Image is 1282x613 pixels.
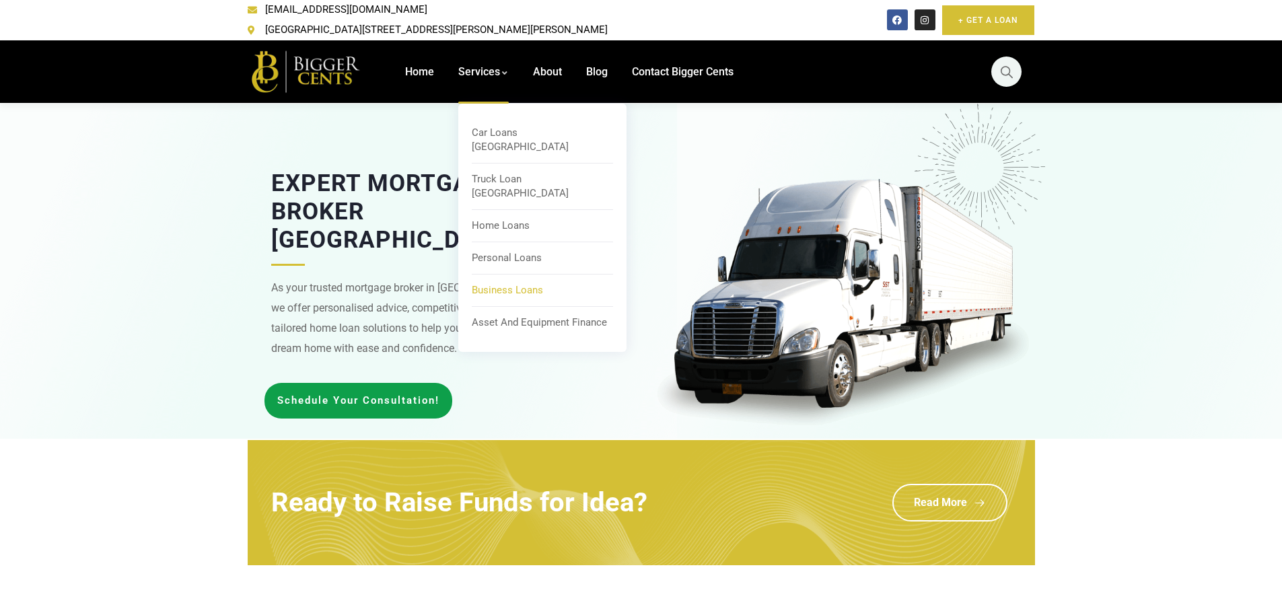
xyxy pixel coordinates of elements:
div: As your trusted mortgage broker in [GEOGRAPHIC_DATA], we offer personalised advice, competitive r... [271,264,547,358]
span: Contact Bigger Cents [632,65,734,78]
span: Schedule Your Consultation! [277,396,439,406]
span: About [533,65,562,78]
a: Schedule Your Consultation! [264,383,452,419]
a: + Get A Loan [942,5,1034,35]
a: Home [405,40,434,104]
span: Personal Loans [472,252,542,264]
a: Car Loans [GEOGRAPHIC_DATA] [472,120,613,159]
span: Car Loans [GEOGRAPHIC_DATA] [472,127,569,153]
span: Expert Mortgage Broker [GEOGRAPHIC_DATA] [271,170,514,254]
span: Truck Loan [GEOGRAPHIC_DATA] [472,173,569,199]
span: Blog [586,65,608,78]
span: Asset and Equipment Finance [472,316,607,328]
a: Contact Bigger Cents [632,40,734,104]
a: Business Loans [472,278,613,303]
a: Personal Loans [472,246,613,271]
span: Business Loans [472,284,543,296]
img: Home [248,48,365,95]
a: Read More [892,484,1007,521]
span: [GEOGRAPHIC_DATA][STREET_ADDRESS][PERSON_NAME][PERSON_NAME] [262,20,608,40]
a: Asset and Equipment Finance [472,310,613,335]
a: Truck Loan [GEOGRAPHIC_DATA] [472,167,613,206]
span: Home Loans [472,219,530,231]
a: Services [458,40,509,104]
h2: Ready to Raise Funds for Idea? [271,489,647,516]
a: Blog [586,40,608,104]
span: Services [458,65,500,78]
a: About [533,40,562,104]
span: Home [405,65,434,78]
a: Home Loans [472,213,613,238]
img: best mortgage broker melbourne [648,179,1038,431]
span: + Get A Loan [958,13,1018,27]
